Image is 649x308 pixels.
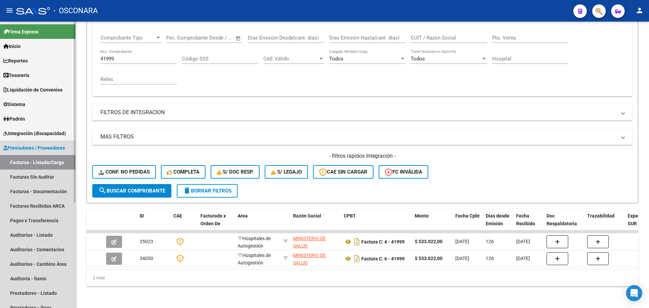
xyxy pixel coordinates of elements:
[516,213,535,226] span: Fecha Recibido
[171,209,198,238] datatable-header-cell: CAE
[200,35,233,41] input: Fecha fin
[87,269,638,286] div: 2 total
[455,213,480,219] span: Fecha Cpbt
[3,101,25,108] span: Sistema
[353,236,361,247] i: Descargar documento
[341,209,412,238] datatable-header-cell: CPBT
[235,209,281,238] datatable-header-cell: Area
[167,169,199,175] span: Completa
[415,213,429,219] span: Monto
[344,213,356,219] span: CPBT
[293,213,321,219] span: Razón Social
[217,169,254,175] span: S/ Doc Resp.
[455,256,469,261] span: [DATE]
[92,152,632,160] h4: - filtros rápidos Integración -
[100,133,616,140] mat-panel-title: MAS FILTROS
[361,256,405,261] strong: Factura C: 6 - 41999
[544,209,584,238] datatable-header-cell: Doc Respaldatoria
[173,213,182,219] span: CAE
[483,209,513,238] datatable-header-cell: Días desde Emisión
[453,209,483,238] datatable-header-cell: Fecha Cpbt
[361,239,405,245] strong: Factura C: 4 - 41999
[3,130,66,137] span: Integración (discapacidad)
[587,213,615,219] span: Trazabilidad
[293,236,326,249] span: MINISTERIO DE SALUD
[626,285,642,301] div: Open Intercom Messenger
[177,184,238,198] button: Borrar Filtros
[235,34,242,42] button: Open calendar
[3,72,29,79] span: Tesorería
[198,209,235,238] datatable-header-cell: Facturado x Orden De
[5,6,14,15] mat-icon: menu
[92,165,156,179] button: Conf. no pedidas
[415,239,442,244] strong: $ 533.022,00
[3,43,21,50] span: Inicio
[263,56,318,62] span: CAE Válido
[455,239,469,244] span: [DATE]
[329,56,343,62] span: Todos
[584,209,625,238] datatable-header-cell: Trazabilidad
[92,129,632,145] mat-expansion-panel-header: MAS FILTROS
[3,57,28,65] span: Reportes
[211,165,260,179] button: S/ Doc Resp.
[238,213,248,219] span: Area
[183,186,191,195] mat-icon: delete
[635,6,644,15] mat-icon: person
[238,236,271,249] span: Hospitales de Autogestión
[385,169,422,175] span: FC Inválida
[53,3,98,18] span: - OSCONARA
[415,256,442,261] strong: $ 533.022,00
[411,56,425,62] span: Todos
[265,165,308,179] button: S/ legajo
[238,253,271,266] span: Hospitales de Autogestión
[100,109,616,116] mat-panel-title: FILTROS DE INTEGRACION
[313,165,374,179] button: CAE SIN CARGAR
[486,256,494,261] span: 126
[98,169,150,175] span: Conf. no pedidas
[100,35,155,41] span: Comprobante Tipo
[3,86,63,94] span: Liquidación de Convenios
[183,188,232,194] span: Borrar Filtros
[547,213,577,226] span: Doc Respaldatoria
[486,213,509,226] span: Días desde Emisión
[290,209,341,238] datatable-header-cell: Razón Social
[513,209,544,238] datatable-header-cell: Fecha Recibido
[140,239,153,244] span: 35023
[92,104,632,121] mat-expansion-panel-header: FILTROS DE INTEGRACION
[293,235,338,249] div: 30999257182
[98,186,106,195] mat-icon: search
[486,239,494,244] span: 126
[140,213,144,219] span: ID
[293,253,326,266] span: MINISTERIO DE SALUD
[161,165,206,179] button: Completa
[3,144,65,152] span: Prestadores / Proveedores
[98,188,165,194] span: Buscar Comprobante
[137,209,171,238] datatable-header-cell: ID
[293,252,338,266] div: 30999257182
[319,169,367,175] span: CAE SIN CARGAR
[92,184,171,198] button: Buscar Comprobante
[3,28,39,35] span: Firma Express
[200,213,226,226] span: Facturado x Orden De
[166,35,194,41] input: Fecha inicio
[140,256,153,261] span: 34050
[516,239,530,244] span: [DATE]
[379,165,428,179] button: FC Inválida
[3,115,25,123] span: Padrón
[271,169,302,175] span: S/ legajo
[412,209,453,238] datatable-header-cell: Monto
[353,253,361,264] i: Descargar documento
[516,256,530,261] span: [DATE]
